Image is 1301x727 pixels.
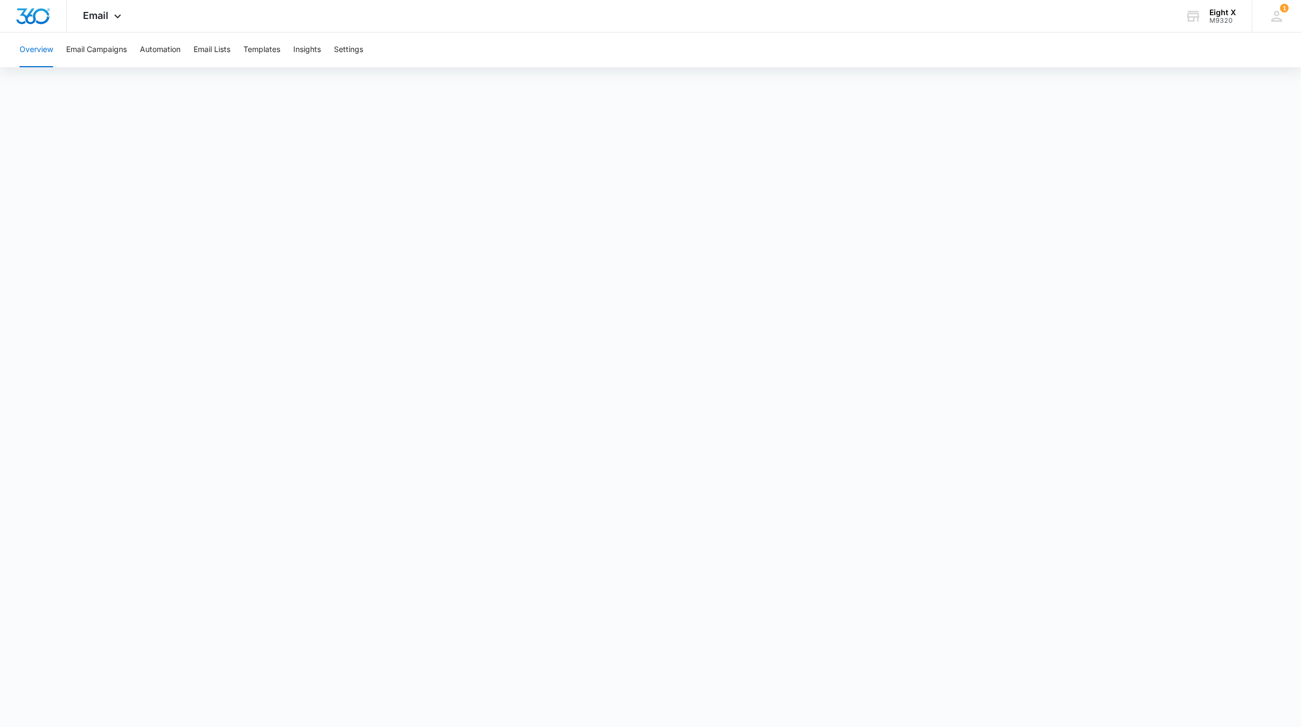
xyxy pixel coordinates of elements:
button: Settings [334,33,363,67]
span: Email [83,10,108,21]
div: account name [1209,8,1236,17]
span: 1 [1280,4,1289,12]
button: Overview [20,33,53,67]
div: account id [1209,17,1236,24]
button: Insights [293,33,321,67]
button: Email Lists [194,33,230,67]
button: Templates [243,33,280,67]
button: Email Campaigns [66,33,127,67]
div: notifications count [1280,4,1289,12]
button: Automation [140,33,181,67]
